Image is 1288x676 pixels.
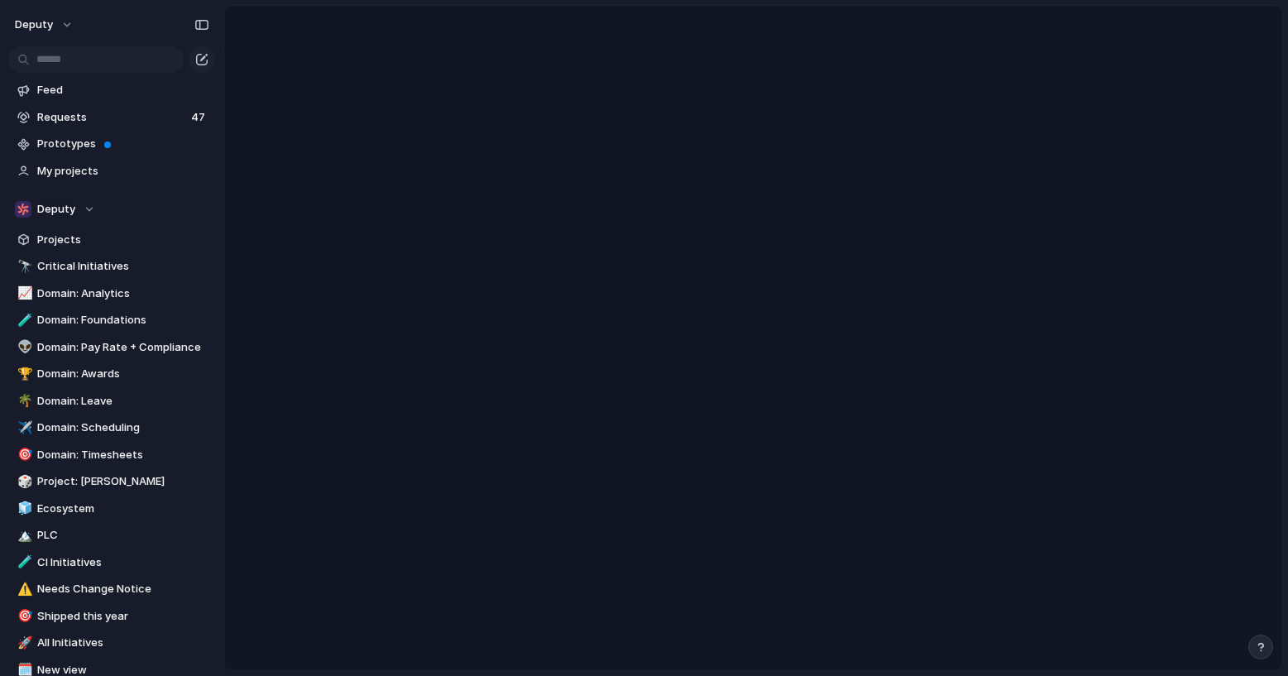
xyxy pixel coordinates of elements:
[37,366,209,382] span: Domain: Awards
[8,197,215,222] button: Deputy
[15,473,31,490] button: 🎲
[37,312,209,328] span: Domain: Foundations
[17,606,29,626] div: 🎯
[17,553,29,572] div: 🧪
[37,82,209,98] span: Feed
[15,285,31,302] button: 📈
[37,420,209,436] span: Domain: Scheduling
[8,105,215,130] a: Requests47
[15,339,31,356] button: 👽
[8,159,215,184] a: My projects
[8,630,215,655] a: 🚀All Initiatives
[8,132,215,156] a: Prototypes
[17,499,29,518] div: 🧊
[37,473,209,490] span: Project: [PERSON_NAME]
[15,420,31,436] button: ✈️
[17,445,29,464] div: 🎯
[15,258,31,275] button: 🔭
[8,469,215,494] a: 🎲Project: [PERSON_NAME]
[8,281,215,306] a: 📈Domain: Analytics
[37,581,209,597] span: Needs Change Notice
[15,366,31,382] button: 🏆
[17,391,29,410] div: 🌴
[15,608,31,625] button: 🎯
[8,228,215,252] a: Projects
[37,109,186,126] span: Requests
[17,526,29,545] div: 🏔️
[8,550,215,575] a: 🧪CI Initiatives
[37,136,209,152] span: Prototypes
[17,472,29,491] div: 🎲
[15,312,31,328] button: 🧪
[15,554,31,571] button: 🧪
[15,581,31,597] button: ⚠️
[8,362,215,386] a: 🏆Domain: Awards
[15,501,31,517] button: 🧊
[17,338,29,357] div: 👽
[15,635,31,651] button: 🚀
[8,254,215,279] a: 🔭Critical Initiatives
[8,604,215,629] a: 🎯Shipped this year
[37,554,209,571] span: CI Initiatives
[15,393,31,410] button: 🌴
[37,527,209,544] span: PLC
[15,447,31,463] button: 🎯
[8,308,215,333] a: 🧪Domain: Foundations
[37,339,209,356] span: Domain: Pay Rate + Compliance
[37,635,209,651] span: All Initiatives
[8,78,215,103] a: Feed
[7,12,82,38] button: deputy
[8,496,215,521] a: 🧊Ecosystem
[8,389,215,414] a: 🌴Domain: Leave
[37,163,209,180] span: My projects
[37,608,209,625] span: Shipped this year
[17,634,29,653] div: 🚀
[37,393,209,410] span: Domain: Leave
[37,258,209,275] span: Critical Initiatives
[37,447,209,463] span: Domain: Timesheets
[8,415,215,440] a: ✈️Domain: Scheduling
[17,419,29,438] div: ✈️
[8,443,215,467] a: 🎯Domain: Timesheets
[8,523,215,548] a: 🏔️PLC
[8,335,215,360] a: 👽Domain: Pay Rate + Compliance
[8,577,215,602] a: ⚠️Needs Change Notice
[17,257,29,276] div: 🔭
[191,109,208,126] span: 47
[17,311,29,330] div: 🧪
[17,365,29,384] div: 🏆
[37,201,75,218] span: Deputy
[37,501,209,517] span: Ecosystem
[15,527,31,544] button: 🏔️
[37,232,209,248] span: Projects
[17,580,29,599] div: ⚠️
[15,17,53,33] span: deputy
[37,285,209,302] span: Domain: Analytics
[17,284,29,303] div: 📈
